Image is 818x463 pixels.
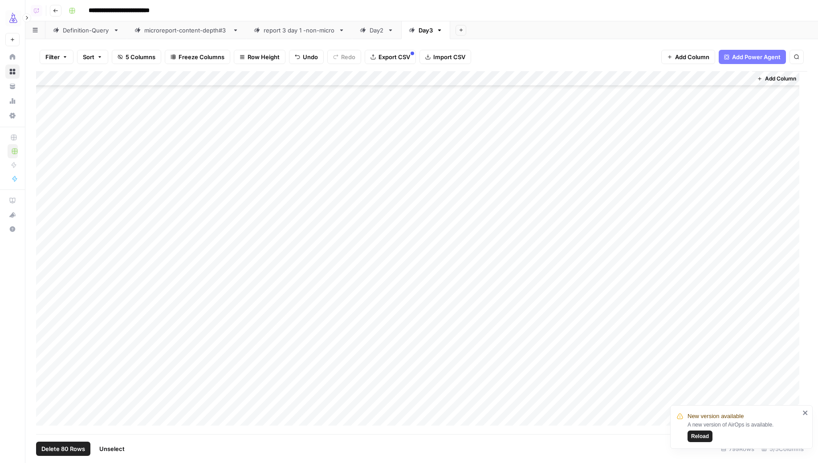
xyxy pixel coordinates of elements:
[246,21,352,39] a: report 3 day 1 -non-micro
[5,10,21,26] img: AirOps Growth Logo
[127,21,246,39] a: microreport-content-depth#3
[5,7,20,29] button: Workspace: AirOps Growth
[36,442,90,456] button: Delete 80 Rows
[401,21,450,39] a: Day3
[5,193,20,208] a: AirOps Academy
[370,26,384,35] div: Day2
[303,52,318,61] span: Undo
[433,52,465,61] span: Import CSV
[248,52,280,61] span: Row Height
[5,222,20,236] button: Help + Support
[5,94,20,108] a: Usage
[691,432,709,440] span: Reload
[717,442,758,456] div: 799 Rows
[802,409,809,416] button: close
[5,79,20,93] a: Your Data
[5,109,20,123] a: Settings
[40,50,73,64] button: Filter
[144,26,229,35] div: microreport-content-depth#3
[6,208,19,221] div: What's new?
[234,50,285,64] button: Row Height
[264,26,335,35] div: report 3 day 1 -non-micro
[688,431,712,442] button: Reload
[688,412,744,421] span: New version available
[661,50,715,64] button: Add Column
[758,442,807,456] div: 5/5 Columns
[77,50,108,64] button: Sort
[289,50,324,64] button: Undo
[179,52,224,61] span: Freeze Columns
[112,50,161,64] button: 5 Columns
[378,52,410,61] span: Export CSV
[419,50,471,64] button: Import CSV
[688,421,800,442] div: A new version of AirOps is available.
[126,52,155,61] span: 5 Columns
[419,26,433,35] div: Day3
[352,21,401,39] a: Day2
[5,208,20,222] button: What's new?
[753,73,800,85] button: Add Column
[99,444,125,453] span: Unselect
[719,50,786,64] button: Add Power Agent
[45,52,60,61] span: Filter
[94,442,130,456] button: Unselect
[45,21,127,39] a: Definition-Query
[5,64,20,79] a: Browse
[63,26,110,35] div: Definition-Query
[365,50,416,64] button: Export CSV
[675,52,709,61] span: Add Column
[732,52,781,61] span: Add Power Agent
[765,75,796,83] span: Add Column
[165,50,230,64] button: Freeze Columns
[327,50,361,64] button: Redo
[341,52,355,61] span: Redo
[41,444,85,453] span: Delete 80 Rows
[83,52,94,61] span: Sort
[5,50,20,64] a: Home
